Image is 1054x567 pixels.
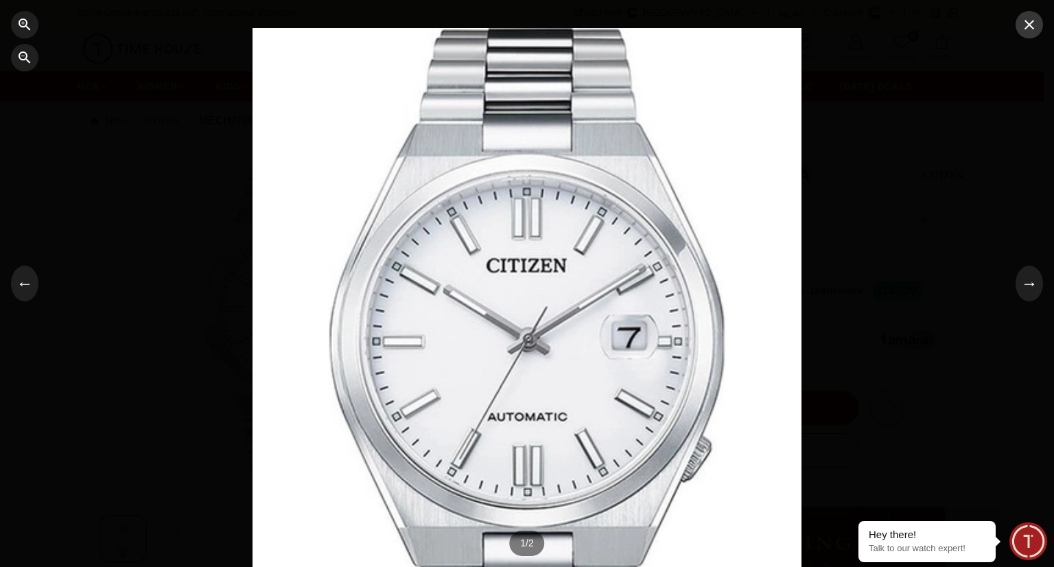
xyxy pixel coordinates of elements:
[11,266,38,301] button: ←
[869,528,985,542] div: Hey there!
[1016,266,1043,301] button: →
[509,531,544,556] div: 1 / 2
[869,543,985,555] p: Talk to our watch expert!
[1009,522,1047,560] div: Chat Widget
